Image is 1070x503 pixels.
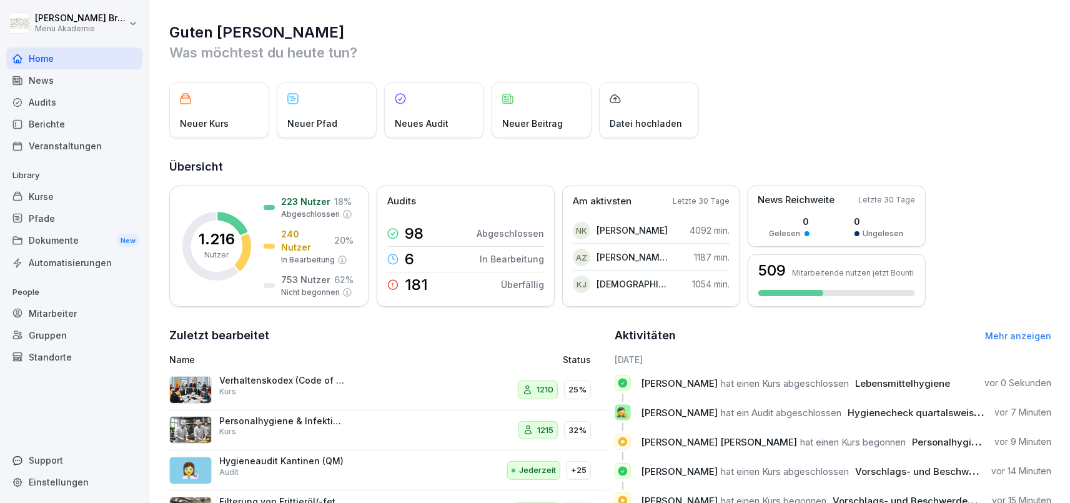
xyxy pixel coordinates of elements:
[537,424,553,437] p: 1215
[519,464,556,477] p: Jederzeit
[405,277,428,292] p: 181
[281,287,340,298] p: Nicht begonnen
[169,22,1051,42] h1: Guten [PERSON_NAME]
[641,407,718,419] span: [PERSON_NAME]
[480,252,544,266] p: In Bearbeitung
[334,234,354,247] p: 20 %
[169,411,606,451] a: Personalhygiene & InfektionsschutzKurs121532%
[169,158,1051,176] h2: Übersicht
[563,353,591,366] p: Status
[334,273,354,286] p: 62 %
[281,195,330,208] p: 223 Nutzer
[573,194,632,209] p: Am aktivsten
[169,42,1051,62] p: Was möchtest du heute tun?
[692,277,730,291] p: 1054 min.
[994,436,1051,448] p: vor 9 Minuten
[863,228,904,239] p: Ungelesen
[568,384,587,396] p: 25%
[617,404,629,421] p: 🕵️
[694,251,730,264] p: 1187 min.
[758,193,835,207] p: News Reichweite
[641,377,718,389] span: [PERSON_NAME]
[205,249,229,261] p: Nutzer
[6,449,142,471] div: Support
[6,282,142,302] p: People
[984,377,1051,389] p: vor 0 Sekunden
[6,47,142,69] div: Home
[991,465,1051,477] p: vor 14 Minuten
[6,91,142,113] div: Audits
[615,327,676,344] h2: Aktivitäten
[6,302,142,324] a: Mitarbeiter
[281,273,330,286] p: 753 Nutzer
[6,229,142,252] a: DokumenteNew
[758,263,786,278] h3: 509
[281,227,330,254] p: 240 Nutzer
[169,327,606,344] h2: Zuletzt bearbeitet
[770,228,801,239] p: Gelesen
[573,276,590,293] div: KJ
[6,207,142,229] div: Pfade
[6,186,142,207] a: Kurse
[6,135,142,157] a: Veranstaltungen
[537,384,553,396] p: 1210
[568,424,587,437] p: 32%
[770,215,810,228] p: 0
[180,117,229,130] p: Neuer Kurs
[985,331,1051,341] a: Mehr anzeigen
[169,416,212,444] img: tq1iwfpjw7gb8q143pboqzza.png
[792,268,914,277] p: Mitarbeitende nutzen jetzt Bounti
[6,324,142,346] a: Gruppen
[573,249,590,266] div: AZ
[6,166,142,186] p: Library
[501,278,544,291] p: Überfällig
[6,229,142,252] div: Dokumente
[6,69,142,91] a: News
[219,375,344,386] p: Verhaltenskodex (Code of Conduct) Menü 2000
[281,209,340,220] p: Abgeschlossen
[641,436,797,448] span: [PERSON_NAME] [PERSON_NAME]
[35,13,126,24] p: [PERSON_NAME] Bruns
[641,466,718,477] span: [PERSON_NAME]
[6,471,142,493] a: Einstellungen
[994,406,1051,419] p: vor 7 Minuten
[477,227,544,240] p: Abgeschlossen
[219,426,236,437] p: Kurs
[6,346,142,368] a: Standorte
[855,377,950,389] span: Lebensmittelhygiene
[6,113,142,135] a: Berichte
[610,117,682,130] p: Datei hochladen
[219,416,344,427] p: Personalhygiene & Infektionsschutz
[405,226,424,241] p: 98
[690,224,730,237] p: 4092 min.
[571,464,587,477] p: +25
[597,277,668,291] p: [DEMOGRAPHIC_DATA][PERSON_NAME]
[573,222,590,239] div: NK
[6,252,142,274] a: Automatisierungen
[597,251,668,264] p: [PERSON_NAME] Zsarta
[169,353,440,366] p: Name
[219,386,236,397] p: Kurs
[219,456,344,467] p: Hygieneaudit Kantinen (QM)
[281,254,335,266] p: In Bearbeitung
[219,467,239,478] p: Audit
[858,194,915,206] p: Letzte 30 Tage
[502,117,563,130] p: Neuer Beitrag
[855,215,904,228] p: 0
[181,459,200,482] p: 👩‍🔬
[721,377,849,389] span: hat einen Kurs abgeschlossen
[721,407,841,419] span: hat ein Audit abgeschlossen
[800,436,906,448] span: hat einen Kurs begonnen
[405,252,414,267] p: 6
[597,224,668,237] p: [PERSON_NAME]
[615,353,1051,366] h6: [DATE]
[117,234,139,248] div: New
